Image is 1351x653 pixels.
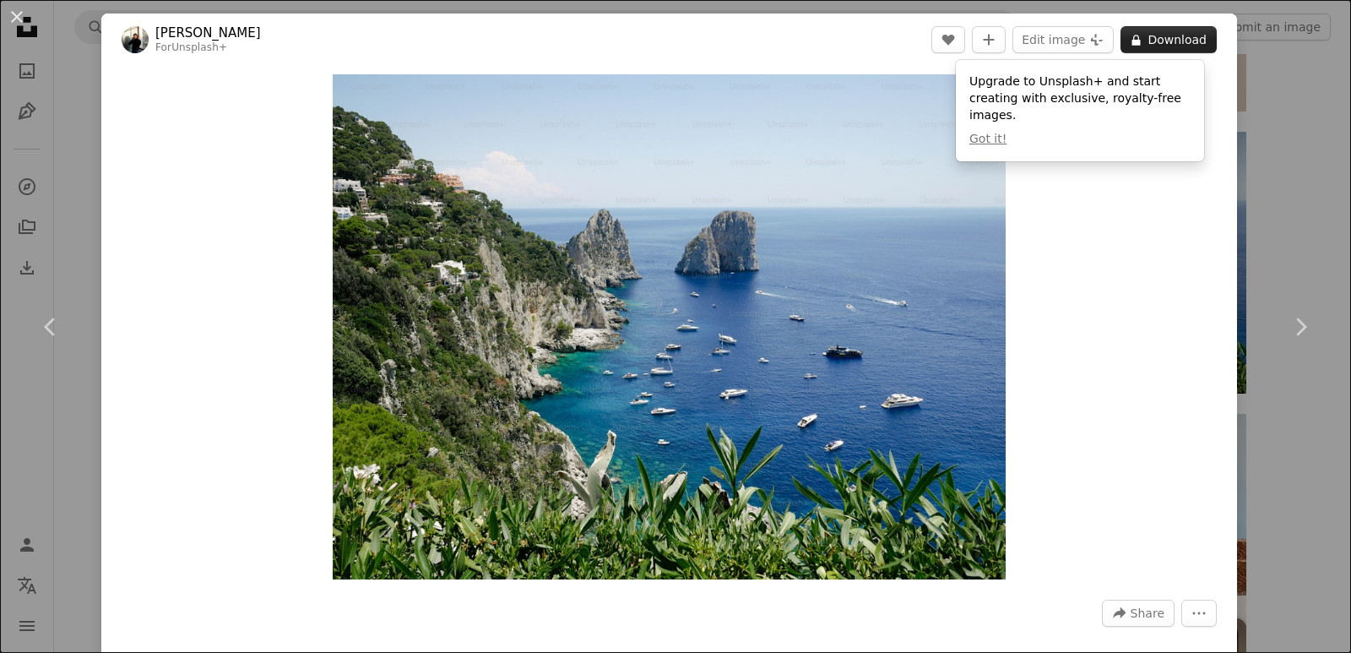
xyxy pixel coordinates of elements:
button: Edit image [1012,26,1114,53]
button: Share this image [1102,600,1175,627]
button: Download [1120,26,1217,53]
button: Add to Collection [972,26,1006,53]
span: Share [1131,601,1164,626]
a: Next [1250,246,1351,408]
a: [PERSON_NAME] [155,24,261,41]
button: Zoom in on this image [333,74,1005,580]
a: Unsplash+ [171,41,227,53]
img: a group of boats floating on top of a body of water [333,74,1005,580]
div: For [155,41,261,55]
button: More Actions [1181,600,1217,627]
div: Upgrade to Unsplash+ and start creating with exclusive, royalty-free images. [956,60,1204,161]
button: Like [931,26,965,53]
img: Go to Giulia Squillace's profile [122,26,149,53]
button: Got it! [969,131,1006,148]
